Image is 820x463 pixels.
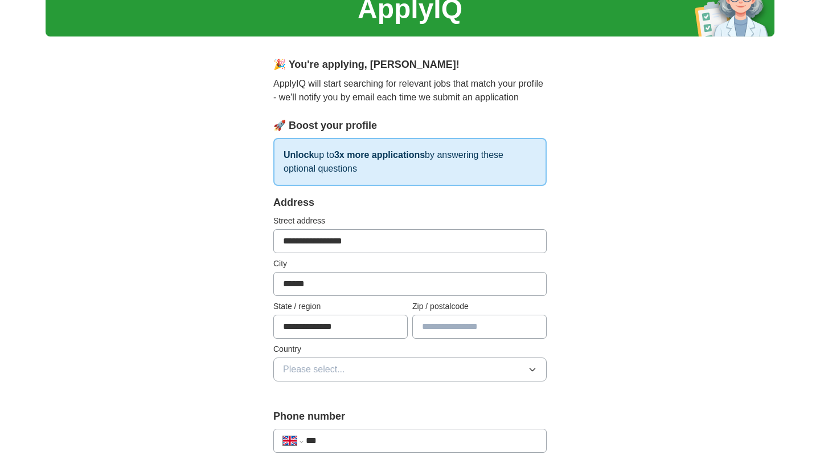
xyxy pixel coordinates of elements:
label: Phone number [273,409,547,424]
p: ApplyIQ will start searching for relevant jobs that match your profile - we'll notify you by emai... [273,77,547,104]
button: Please select... [273,358,547,381]
strong: 3x more applications [334,150,425,160]
p: up to by answering these optional questions [273,138,547,186]
div: 🎉 You're applying , [PERSON_NAME] ! [273,57,547,72]
div: Address [273,195,547,210]
div: 🚀 Boost your profile [273,118,547,133]
label: Country [273,343,547,355]
span: Please select... [283,363,345,376]
strong: Unlock [284,150,314,160]
label: City [273,258,547,270]
label: Street address [273,215,547,227]
label: Zip / postalcode [412,300,547,312]
label: State / region [273,300,408,312]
